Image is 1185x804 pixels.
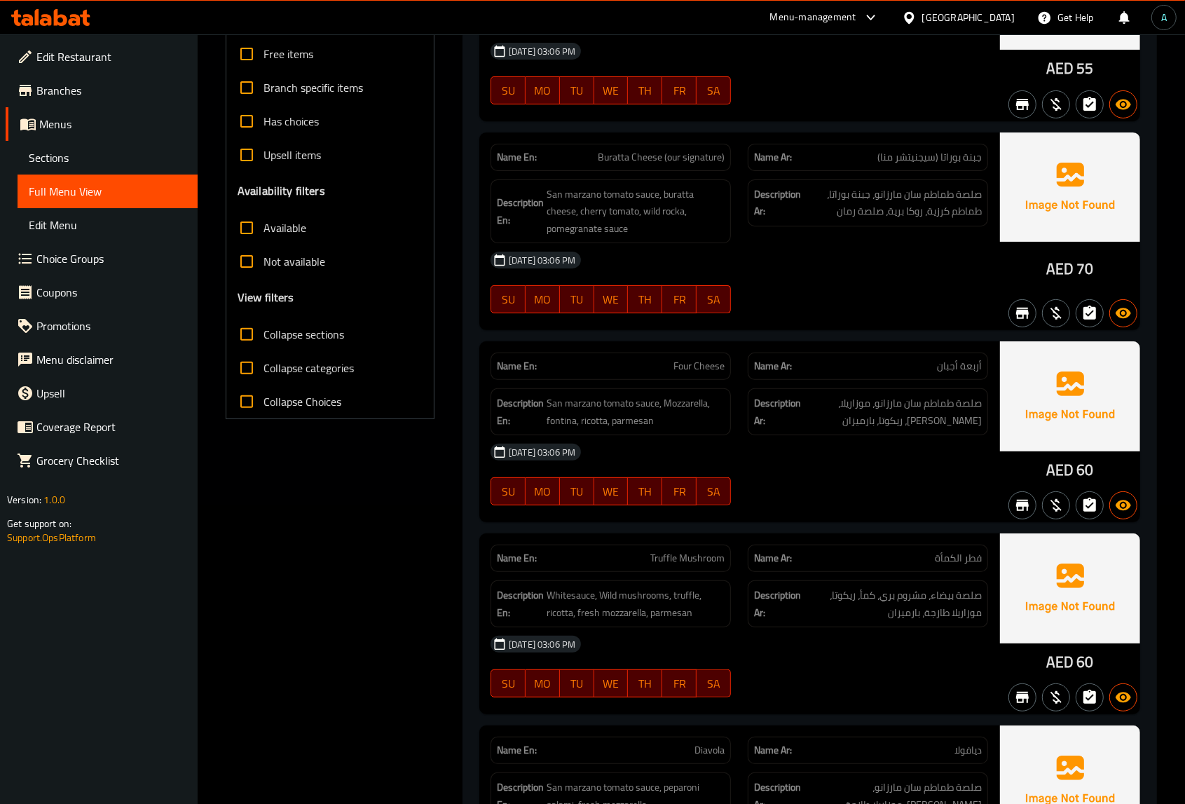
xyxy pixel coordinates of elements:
[263,326,344,343] span: Collapse sections
[497,551,537,566] strong: Name En:
[526,477,560,505] button: MO
[18,175,198,208] a: Full Menu View
[1077,255,1094,282] span: 70
[633,482,657,502] span: TH
[6,275,198,309] a: Coupons
[600,81,623,101] span: WE
[1042,90,1070,118] button: Purchased item
[1042,491,1070,519] button: Purchased item
[491,477,526,505] button: SU
[628,76,662,104] button: TH
[668,81,691,101] span: FR
[1161,10,1167,25] span: A
[1077,456,1094,484] span: 60
[1000,533,1140,643] img: Ae5nvW7+0k+MAAAAAElFTkSuQmCC
[673,359,725,374] span: Four Cheese
[497,150,537,165] strong: Name En:
[491,76,526,104] button: SU
[497,482,520,502] span: SU
[6,309,198,343] a: Promotions
[633,289,657,310] span: TH
[1076,491,1104,519] button: Not has choices
[263,360,354,376] span: Collapse categories
[600,482,623,502] span: WE
[935,551,982,566] span: فطر الكمأة
[497,674,520,694] span: SU
[36,452,186,469] span: Grocery Checklist
[531,81,554,101] span: MO
[697,477,731,505] button: SA
[29,149,186,166] span: Sections
[547,587,725,621] span: Whitesauce, Wild mushrooms, truffle, ricotta, fresh mozzarella, parmesan
[6,444,198,477] a: Grocery Checklist
[754,395,801,429] strong: Description Ar:
[702,674,725,694] span: SA
[1077,648,1094,676] span: 60
[1042,683,1070,711] button: Purchased item
[922,10,1015,25] div: [GEOGRAPHIC_DATA]
[754,150,792,165] strong: Name Ar:
[238,183,325,199] h3: Availability filters
[1000,341,1140,451] img: Ae5nvW7+0k+MAAAAAElFTkSuQmCC
[702,81,725,101] span: SA
[694,743,725,758] span: Diavola
[497,395,544,429] strong: Description En:
[36,284,186,301] span: Coupons
[36,385,186,402] span: Upsell
[6,410,198,444] a: Coverage Report
[566,81,589,101] span: TU
[1109,491,1137,519] button: Available
[668,674,691,694] span: FR
[1046,456,1074,484] span: AED
[503,638,581,651] span: [DATE] 03:06 PM
[702,289,725,310] span: SA
[36,418,186,435] span: Coverage Report
[497,289,520,310] span: SU
[491,285,526,313] button: SU
[770,9,856,26] div: Menu-management
[566,674,589,694] span: TU
[497,359,537,374] strong: Name En:
[497,194,544,229] strong: Description En:
[754,359,792,374] strong: Name Ar:
[754,186,801,220] strong: Description Ar:
[1046,55,1074,82] span: AED
[598,150,725,165] span: Buratta Cheese (our signature)
[6,40,198,74] a: Edit Restaurant
[668,289,691,310] span: FR
[531,674,554,694] span: MO
[1000,132,1140,242] img: Ae5nvW7+0k+MAAAAAElFTkSuQmCC
[29,217,186,233] span: Edit Menu
[263,219,306,236] span: Available
[547,395,725,429] span: San marzano tomato sauce, Mozzarella, fontina, ricotta, parmesan
[566,482,589,502] span: TU
[633,674,657,694] span: TH
[1008,491,1036,519] button: Not branch specific item
[697,76,731,104] button: SA
[628,669,662,697] button: TH
[804,186,982,220] span: صلصة طماطم سان مارزانو، جبنة بوراتا، طماطم كرزية، روكا برية، صلصة رمان
[668,482,691,502] span: FR
[6,242,198,275] a: Choice Groups
[497,743,537,758] strong: Name En:
[1076,90,1104,118] button: Not has choices
[804,395,982,429] span: صلصة طماطم سان مارزانو، موزاريلا، فونتينا، ريكوتا، بارميزان
[1008,683,1036,711] button: Not branch specific item
[497,81,520,101] span: SU
[1008,90,1036,118] button: Not branch specific item
[650,551,725,566] span: Truffle Mushroom
[594,285,629,313] button: WE
[6,107,198,141] a: Menus
[6,74,198,107] a: Branches
[6,343,198,376] a: Menu disclaimer
[36,250,186,267] span: Choice Groups
[662,285,697,313] button: FR
[263,147,321,163] span: Upsell items
[39,116,186,132] span: Menus
[566,289,589,310] span: TU
[560,76,594,104] button: TU
[560,477,594,505] button: TU
[594,477,629,505] button: WE
[531,289,554,310] span: MO
[263,113,319,130] span: Has choices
